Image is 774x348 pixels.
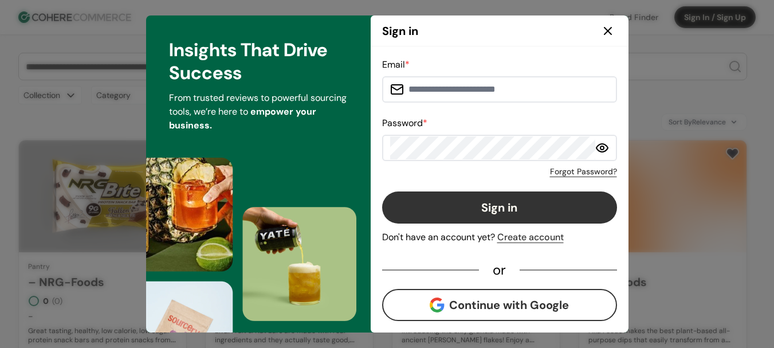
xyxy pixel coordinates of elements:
[382,230,617,244] div: Don't have an account yet?
[382,22,418,40] h2: Sign in
[382,58,410,71] label: Email
[169,91,348,132] p: From trusted reviews to powerful sourcing tools, we’re here to
[169,38,348,84] h3: Insights That Drive Success
[382,289,617,321] button: Continue with Google
[479,265,520,275] div: or
[382,117,427,129] label: Password
[497,230,564,244] div: Create account
[382,191,617,224] button: Sign in
[550,166,617,178] a: Forgot Password?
